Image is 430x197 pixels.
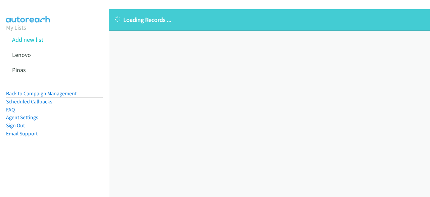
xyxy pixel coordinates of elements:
a: Scheduled Callbacks [6,98,52,105]
a: My Lists [6,24,26,31]
p: Loading Records ... [115,15,424,24]
a: Add new list [12,36,43,43]
a: Lenovo [12,51,31,59]
a: Sign Out [6,122,25,129]
a: Agent Settings [6,114,38,121]
a: FAQ [6,106,15,113]
a: Pinas [12,66,26,74]
a: Email Support [6,130,38,137]
a: Back to Campaign Management [6,90,77,97]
